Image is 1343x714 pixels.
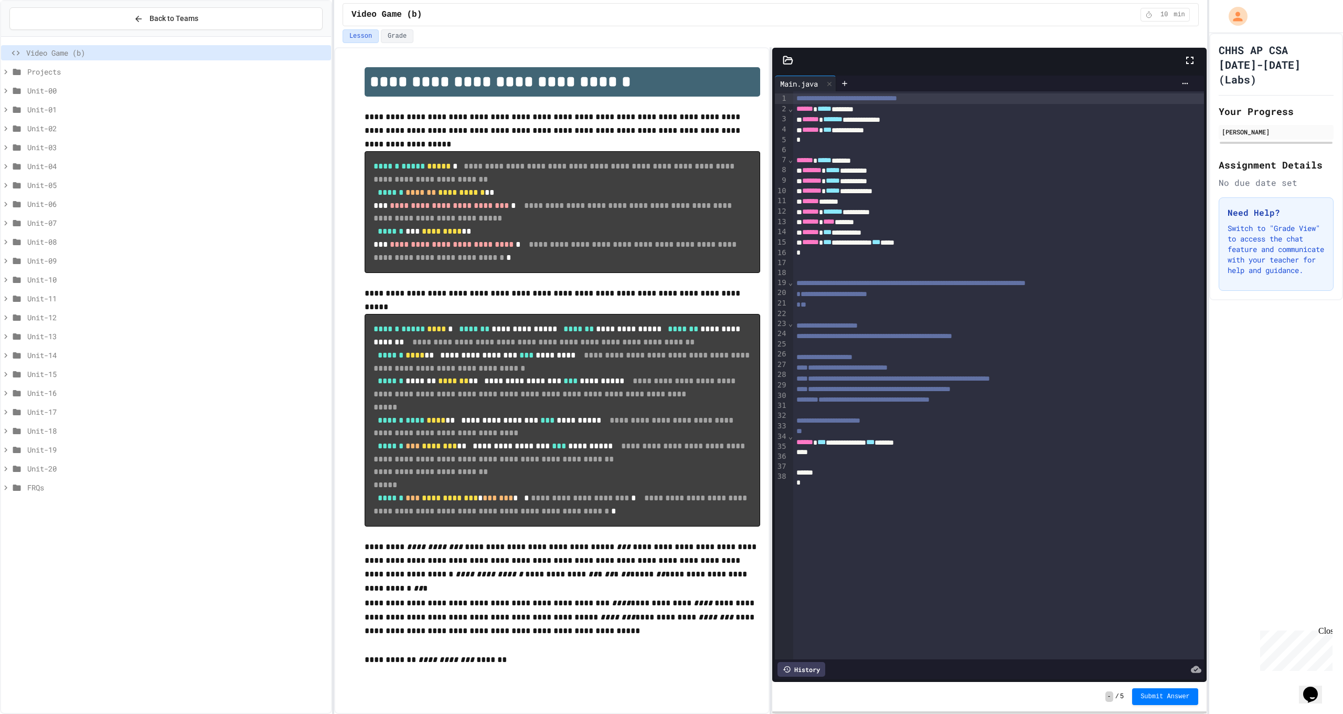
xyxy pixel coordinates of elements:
span: Projects [27,66,327,77]
h2: Assignment Details [1219,157,1334,172]
div: 20 [775,288,788,298]
span: Unit-07 [27,217,327,228]
button: Back to Teams [9,7,323,30]
span: - [1105,691,1113,702]
div: 35 [775,442,788,451]
div: 30 [775,391,788,401]
span: Unit-14 [27,350,327,361]
div: 15 [775,237,788,248]
div: 24 [775,329,788,339]
div: 21 [775,298,788,309]
span: Unit-02 [27,123,327,134]
div: 4 [775,124,788,135]
div: 14 [775,227,788,237]
span: Fold line [788,432,793,440]
div: 16 [775,248,788,258]
div: [PERSON_NAME] [1222,127,1330,136]
div: 37 [775,461,788,471]
p: Switch to "Grade View" to access the chat feature and communicate with your teacher for help and ... [1228,223,1325,276]
span: FRQs [27,482,327,493]
span: / [1115,692,1119,701]
h1: CHHS AP CSA [DATE]-[DATE] (Labs) [1219,43,1334,87]
div: 29 [775,380,788,391]
span: Unit-18 [27,425,327,436]
div: Main.java [775,76,836,91]
div: 22 [775,309,788,319]
button: Submit Answer [1132,688,1198,705]
div: 1 [775,93,788,104]
div: 18 [775,268,788,278]
div: 10 [775,186,788,196]
span: Unit-17 [27,406,327,417]
div: 27 [775,360,788,370]
span: Fold line [788,278,793,287]
div: History [777,662,825,677]
span: Unit-19 [27,444,327,455]
div: 25 [775,339,788,349]
span: Fold line [788,155,793,164]
div: 31 [775,401,788,411]
span: Unit-05 [27,180,327,191]
div: 38 [775,471,788,481]
div: 7 [775,155,788,165]
div: 36 [775,451,788,461]
button: Grade [381,29,413,43]
div: 23 [775,319,788,329]
div: 2 [775,104,788,114]
div: 12 [775,206,788,217]
div: 5 [775,135,788,145]
div: 33 [775,421,788,432]
div: 19 [775,278,788,288]
div: 26 [775,349,788,360]
span: Fold line [788,319,793,328]
span: Unit-10 [27,274,327,285]
span: Unit-04 [27,161,327,172]
div: 11 [775,196,788,206]
span: Unit-00 [27,85,327,96]
div: 34 [775,432,788,442]
h2: Your Progress [1219,104,1334,119]
span: Unit-01 [27,104,327,115]
span: Unit-13 [27,331,327,342]
iframe: chat widget [1299,672,1333,703]
div: 13 [775,217,788,227]
div: 3 [775,114,788,124]
span: 10 [1156,10,1173,19]
span: Unit-16 [27,387,327,398]
div: 6 [775,145,788,155]
span: Unit-08 [27,236,327,247]
span: 5 [1120,692,1124,701]
span: Submit Answer [1141,692,1190,701]
span: Video Game (b) [351,8,422,21]
button: Lesson [343,29,379,43]
div: 9 [775,175,788,186]
iframe: chat widget [1256,626,1333,671]
span: Video Game (b) [26,47,327,58]
span: Unit-12 [27,312,327,323]
span: Unit-15 [27,369,327,380]
span: Unit-06 [27,198,327,209]
h3: Need Help? [1228,206,1325,219]
div: 8 [775,165,788,175]
div: My Account [1218,4,1250,28]
span: Fold line [788,104,793,113]
span: Unit-11 [27,293,327,304]
div: Main.java [775,78,823,89]
div: 32 [775,411,788,421]
div: No due date set [1219,176,1334,189]
span: Unit-03 [27,142,327,153]
span: Back to Teams [150,13,198,24]
span: min [1174,10,1185,19]
div: 17 [775,258,788,268]
span: Unit-09 [27,255,327,266]
span: Unit-20 [27,463,327,474]
div: Chat with us now!Close [4,4,72,67]
div: 28 [775,370,788,380]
